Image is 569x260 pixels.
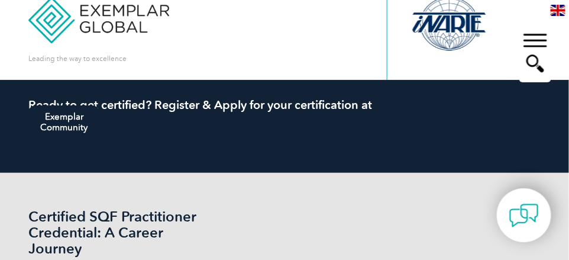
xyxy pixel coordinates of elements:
[28,105,99,139] a: ExemplarCommunity
[28,98,541,112] h2: Ready to get certified? Register & Apply for your certification at
[28,208,206,256] h1: Certified SQF Practitioner Credential: A Career Journey
[509,201,539,230] img: contact-chat.png
[28,52,127,65] p: Leading the way to excellence
[551,5,565,16] img: en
